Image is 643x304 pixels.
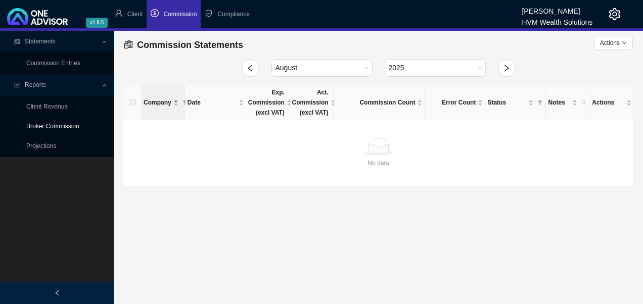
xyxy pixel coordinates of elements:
[609,8,621,20] span: setting
[292,87,329,118] span: Act. Commission (excl VAT)
[186,85,246,120] th: Date
[535,95,544,110] span: filter
[205,9,213,17] span: safety
[590,85,634,120] th: Actions
[144,97,171,108] span: Company
[579,95,588,110] span: search
[25,81,46,88] span: Reports
[581,100,586,105] span: search
[275,60,369,76] span: August
[334,85,425,120] th: Commission Count
[26,142,56,149] a: Projections
[180,95,190,110] span: filter
[546,85,590,120] th: Notes
[248,87,285,118] span: Exp. Commission (excl VAT)
[246,64,254,72] span: left
[487,97,526,108] span: Status
[124,40,133,49] span: reconciliation
[86,18,108,28] span: v1.9.5
[246,85,290,120] th: Exp. Commission (excl VAT)
[600,38,620,48] span: Actions
[290,85,334,120] th: Act. Commission (excl VAT)
[14,82,20,88] span: line-chart
[427,97,476,108] span: Error Count
[115,9,123,17] span: user
[425,85,485,120] th: Error Count
[25,38,56,45] span: Statements
[594,36,633,50] button: Actionsdown
[389,60,482,76] span: 2025
[127,158,629,168] div: No data
[26,60,80,67] a: Commission Entries
[217,11,249,18] span: Compliance
[592,97,624,108] span: Actions
[502,64,511,72] span: right
[137,40,243,50] span: Commission Statements
[14,38,20,44] span: reconciliation
[336,97,415,108] span: Commission Count
[622,40,627,45] span: down
[537,100,542,105] span: filter
[26,103,68,110] a: Client Revenue
[522,14,592,25] div: HVM Wealth Solutions
[548,97,570,108] span: Notes
[188,97,237,108] span: Date
[7,8,68,25] img: 2df55531c6924b55f21c4cf5d4484680-logo-light.svg
[163,11,197,18] span: Commission
[54,290,60,296] span: left
[522,3,592,14] div: [PERSON_NAME]
[485,85,546,120] th: Status
[26,123,79,130] a: Broker Commission
[151,9,159,17] span: dollar
[182,100,188,105] span: filter
[127,11,143,18] span: Client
